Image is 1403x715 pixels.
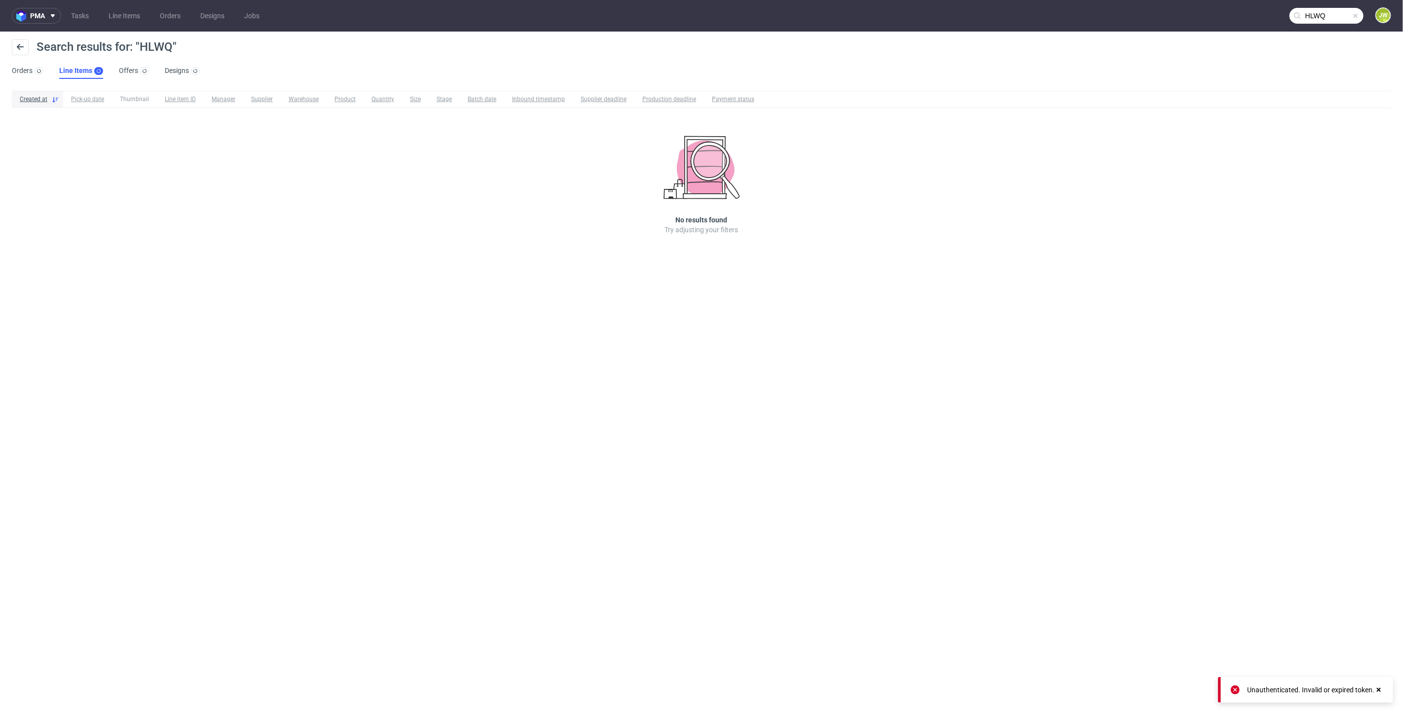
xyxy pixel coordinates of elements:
[676,215,728,225] h3: No results found
[30,12,45,19] span: pma
[212,95,235,104] span: Manager
[238,8,265,24] a: Jobs
[437,95,452,104] span: Stage
[37,40,177,54] span: Search results for: "HLWQ"
[65,8,95,24] a: Tasks
[1247,685,1374,695] div: Unauthenticated. Invalid or expired token.
[103,8,146,24] a: Line Items
[20,95,47,104] span: Created at
[410,95,421,104] span: Size
[12,63,43,79] a: Orders
[665,225,738,235] p: Try adjusting your filters
[154,8,186,24] a: Orders
[59,63,103,79] a: Line Items
[194,8,230,24] a: Designs
[512,95,565,104] span: Inbound timestamp
[251,95,273,104] span: Supplier
[165,95,196,104] span: Line item ID
[289,95,319,104] span: Warehouse
[165,63,200,79] a: Designs
[334,95,356,104] span: Product
[468,95,496,104] span: Batch date
[712,95,754,104] span: Payment status
[1376,8,1390,22] figcaption: JW
[642,95,696,104] span: Production deadline
[581,95,627,104] span: Supplier deadline
[371,95,394,104] span: Quantity
[120,95,149,104] span: Thumbnail
[16,10,30,22] img: logo
[119,63,149,79] a: Offers
[12,8,61,24] button: pma
[71,95,104,104] span: Pick-up date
